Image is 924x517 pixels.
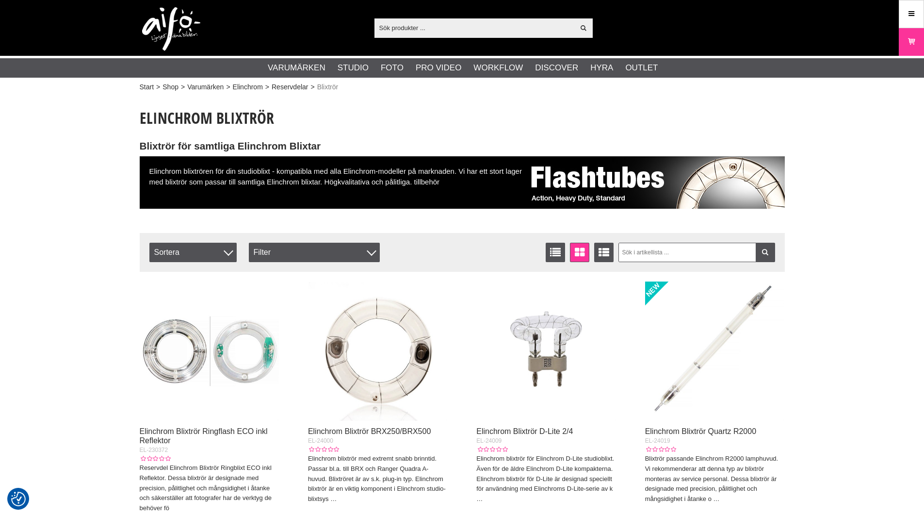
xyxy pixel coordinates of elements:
a: … [330,495,337,502]
img: Revisit consent button [11,492,26,506]
span: Sortera [149,243,237,262]
a: Varumärken [268,62,325,74]
a: Workflow [473,62,523,74]
a: Discover [535,62,578,74]
input: Sök i artikellista ... [618,243,775,262]
a: Outlet [625,62,658,74]
a: Varumärken [187,82,224,92]
a: Elinchrom Blixtrör BRX250/BRX500 [308,427,431,435]
a: Listvisning [546,243,565,262]
span: > [310,82,314,92]
p: Elinchrom blixtrör för Elinchrom D-Lite studioblixt. Även för de äldre Elinchrom D-Lite kompakter... [476,454,616,504]
img: Elinchrom Blixtrör BRX250/BRX500 [308,282,448,421]
a: Shop [162,82,178,92]
h1: Elinchrom Blixtrör [140,107,785,129]
div: Filter [249,243,380,262]
a: … [476,495,483,502]
a: Elinchrom [233,82,263,92]
input: Sök produkter ... [374,20,575,35]
a: Elinchrom Blixtrör Ringflash ECO inkl Reflektor [140,427,268,445]
span: EL-230372 [140,447,168,453]
span: > [265,82,269,92]
span: EL-24009 [476,437,502,444]
span: EL-24000 [308,437,333,444]
a: Utökad listvisning [594,243,614,262]
img: Elinchrom Blixtrör Quartz R2000 [645,282,785,421]
img: logo.png [142,7,200,51]
h2: Blixtrör för samtliga Elinchrom Blixtar [140,139,785,153]
span: > [156,82,160,92]
a: Foto [381,62,404,74]
a: Start [140,82,154,92]
a: … [713,495,720,502]
span: > [226,82,230,92]
a: Reservdelar [272,82,308,92]
p: Reservdel Elinchrom Blixtrör Ringblixt ECO inkl Reflektor. Dessa blixtrör är designade med precis... [140,463,279,514]
a: Filtrera [756,243,775,262]
a: Fönstervisning [570,243,589,262]
img: Blixtrör Elinchrom [523,156,785,209]
span: > [181,82,185,92]
div: Kundbetyg: 0 [645,445,676,454]
div: Kundbetyg: 0 [308,445,339,454]
span: EL-24019 [645,437,670,444]
a: Elinchrom Blixtrör Quartz R2000 [645,427,756,435]
a: Pro Video [416,62,461,74]
div: Kundbetyg: 0 [140,454,171,463]
img: Elinchrom Blixtrör Ringflash ECO inkl Reflektor [140,282,279,421]
a: Studio [338,62,369,74]
img: Elinchrom Blixtrör D-Lite 2/4 [476,282,616,421]
p: Elinchrom blixtrör med extremt snabb brinntid. Passar bl.a. till BRX och Ranger Quadra A-huvud. B... [308,454,448,504]
button: Samtyckesinställningar [11,490,26,508]
div: Elinchrom blixtrören för din studioblixt - kompatibla med alla Elinchrom-modeller på marknaden. V... [140,156,785,209]
a: Hyra [590,62,613,74]
p: Blixtrör passande Elinchrom R2000 lamphuvud. Vi rekommenderar att denna typ av blixtrör monteras ... [645,454,785,504]
span: Blixtrör [317,82,339,92]
div: Kundbetyg: 0 [476,445,507,454]
a: Elinchrom Blixtrör D-Lite 2/4 [476,427,573,435]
